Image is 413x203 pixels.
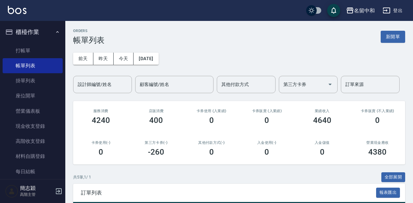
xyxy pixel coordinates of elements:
a: 掛單列表 [3,73,63,88]
h3: 0 [375,116,380,125]
button: 名留中和 [343,4,377,17]
h2: 卡券使用(-) [81,141,121,145]
a: 報表匯出 [376,189,400,195]
h3: 0 [99,147,103,157]
button: 報表匯出 [376,188,400,198]
div: 名留中和 [354,7,375,15]
a: 座位開單 [3,88,63,103]
button: 全部展開 [381,172,405,182]
h3: 4640 [313,116,331,125]
button: 登出 [380,5,405,17]
h2: 營業現金應收 [358,141,398,145]
a: 打帳單 [3,43,63,58]
h3: 4240 [92,116,110,125]
button: 新開單 [381,31,405,43]
h5: 簡志穎 [20,185,53,192]
h2: 卡券使用 (入業績) [192,109,231,113]
h3: 0 [264,147,269,157]
h3: 400 [149,116,163,125]
h3: 服務消費 [81,109,121,113]
button: [DATE] [134,53,158,65]
h2: 入金使用(-) [247,141,287,145]
h2: 店販消費 [136,109,176,113]
button: 今天 [114,53,134,65]
h3: 0 [320,147,325,157]
h2: 卡券販賣 (不入業績) [358,109,398,113]
h3: -260 [148,147,164,157]
h3: 0 [209,116,214,125]
h2: ORDERS [73,29,104,33]
h2: 入金儲值 [302,141,342,145]
img: Person [5,185,18,198]
h2: 業績收入 [302,109,342,113]
h2: 卡券販賣 (入業績) [247,109,287,113]
a: 營業儀表板 [3,104,63,119]
button: 昨天 [93,53,114,65]
button: 櫃檯作業 [3,24,63,41]
h3: 4380 [368,147,387,157]
h3: 0 [264,116,269,125]
button: 前天 [73,53,93,65]
a: 現金收支登錄 [3,119,63,134]
span: 訂單列表 [81,190,376,196]
button: Open [325,79,335,90]
h2: 其他付款方式(-) [192,141,231,145]
a: 高階收支登錄 [3,134,63,149]
a: 每日結帳 [3,164,63,179]
img: Logo [8,6,26,14]
p: 共 5 筆, 1 / 1 [73,174,91,180]
a: 新開單 [381,33,405,40]
a: 材料自購登錄 [3,149,63,164]
h2: 第三方卡券(-) [136,141,176,145]
p: 高階主管 [20,192,53,197]
h3: 0 [209,147,214,157]
a: 排班表 [3,179,63,194]
a: 帳單列表 [3,58,63,73]
h3: 帳單列表 [73,36,104,45]
button: save [327,4,340,17]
